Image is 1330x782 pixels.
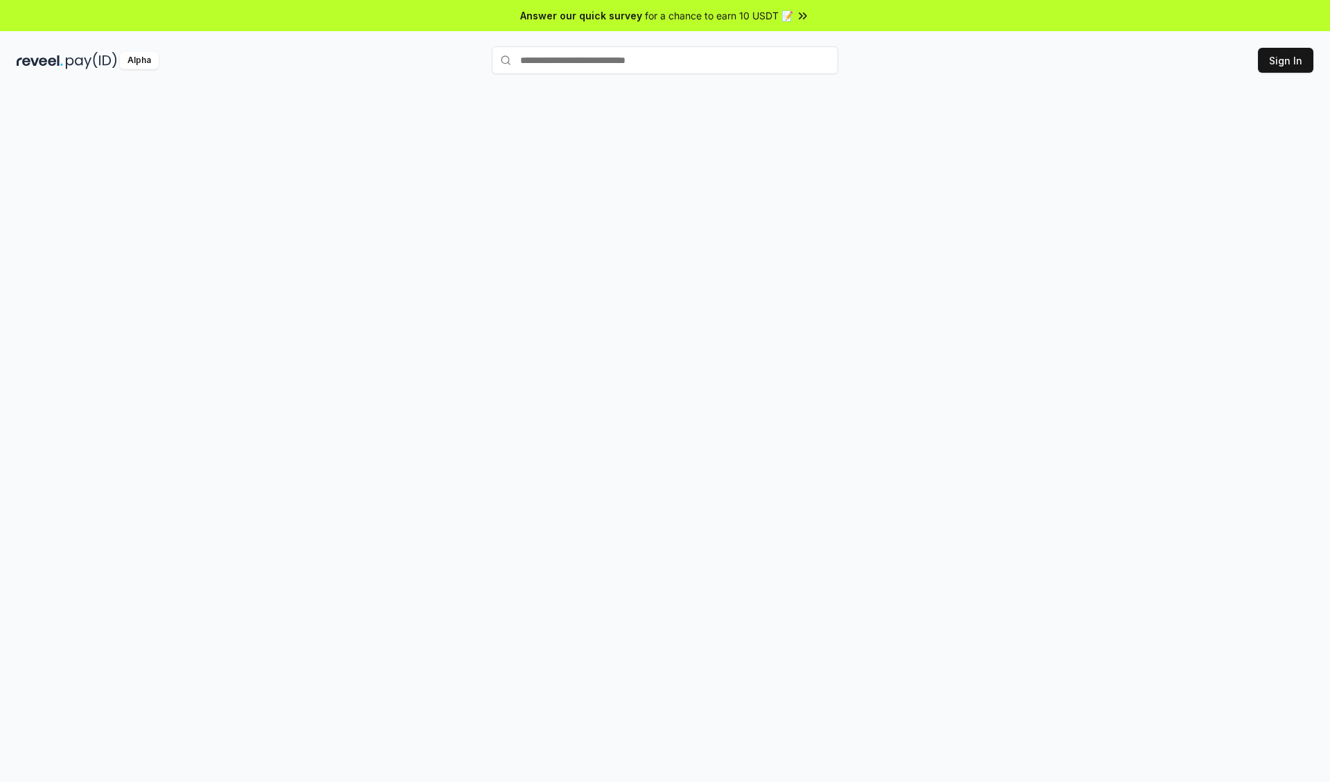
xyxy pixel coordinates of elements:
img: pay_id [66,52,117,69]
span: Answer our quick survey [520,8,642,23]
img: reveel_dark [17,52,63,69]
button: Sign In [1258,48,1313,73]
span: for a chance to earn 10 USDT 📝 [645,8,793,23]
div: Alpha [120,52,159,69]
